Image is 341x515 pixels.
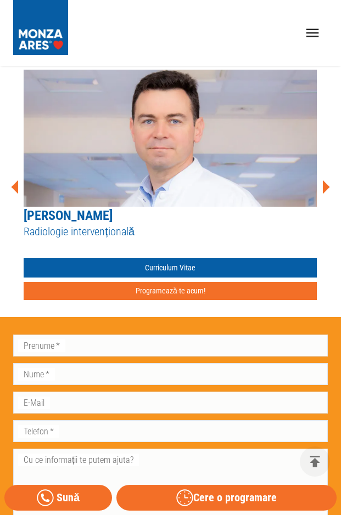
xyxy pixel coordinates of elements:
button: delete [300,446,330,477]
a: Sună [4,485,112,511]
a: [PERSON_NAME] [24,208,113,223]
h5: Radiologie intervențională [24,224,317,239]
button: open drawer [298,18,328,48]
button: Programează-te acum! [24,282,317,300]
a: Curriculum Vitae [24,258,317,278]
button: Cere o programare [116,485,337,511]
